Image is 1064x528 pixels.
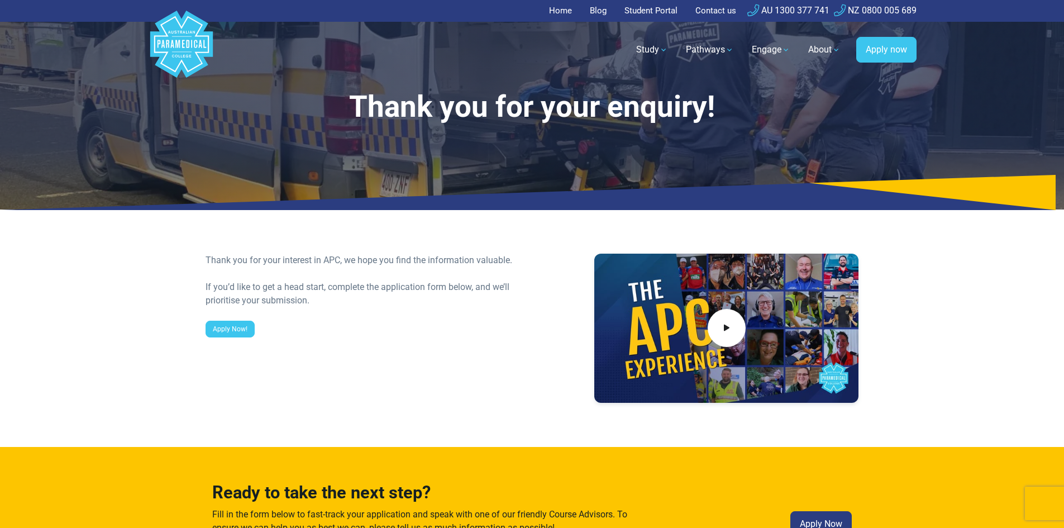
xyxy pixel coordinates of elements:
[834,5,917,16] a: NZ 0800 005 689
[206,89,859,125] h1: Thank you for your enquiry!
[745,34,797,65] a: Engage
[206,280,526,307] div: If you’d like to get a head start, complete the application form below, and we’ll prioritise your...
[856,37,917,63] a: Apply now
[801,34,847,65] a: About
[148,22,215,78] a: Australian Paramedical College
[206,254,526,267] div: Thank you for your interest in APC, we hope you find the information valuable.
[629,34,675,65] a: Study
[212,483,634,503] h3: Ready to take the next step?
[679,34,741,65] a: Pathways
[206,321,255,337] a: Apply Now!
[747,5,829,16] a: AU 1300 377 741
